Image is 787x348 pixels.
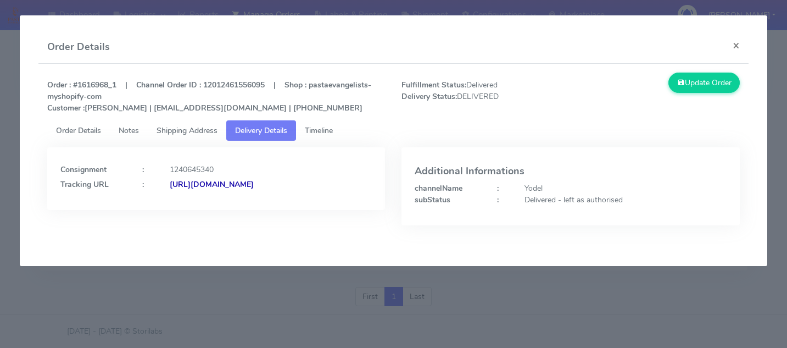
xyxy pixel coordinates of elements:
[60,164,107,175] strong: Consignment
[235,125,287,136] span: Delivery Details
[119,125,139,136] span: Notes
[170,179,254,190] strong: [URL][DOMAIN_NAME]
[415,195,450,205] strong: subStatus
[415,166,727,177] h4: Additional Informations
[305,125,333,136] span: Timeline
[47,103,85,113] strong: Customer :
[60,179,109,190] strong: Tracking URL
[47,120,740,141] ul: Tabs
[516,194,735,206] div: Delivered - left as authorised
[157,125,217,136] span: Shipping Address
[142,164,144,175] strong: :
[401,80,466,90] strong: Fulfillment Status:
[142,179,144,190] strong: :
[393,79,571,114] span: Delivered DELIVERED
[497,183,499,194] strong: :
[47,40,110,54] h4: Order Details
[161,164,380,175] div: 1240645340
[415,183,462,194] strong: channelName
[56,125,101,136] span: Order Details
[516,183,735,194] div: Yodel
[401,91,457,102] strong: Delivery Status:
[47,80,371,113] strong: Order : #1616968_1 | Channel Order ID : 12012461556095 | Shop : pastaevangelists-myshopify-com [P...
[497,195,499,205] strong: :
[668,73,740,93] button: Update Order
[724,31,749,60] button: Close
